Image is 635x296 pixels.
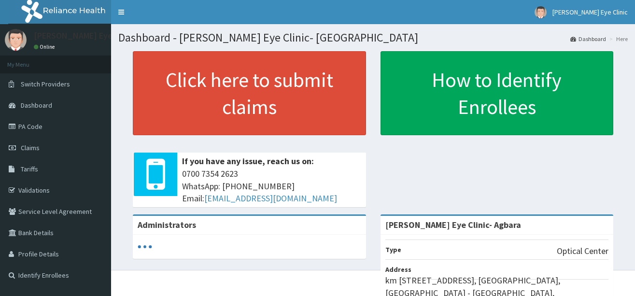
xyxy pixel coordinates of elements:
[138,219,196,230] b: Administrators
[118,31,628,44] h1: Dashboard - [PERSON_NAME] Eye Clinic- [GEOGRAPHIC_DATA]
[21,165,38,173] span: Tariffs
[381,51,614,135] a: How to Identify Enrollees
[557,245,608,257] p: Optical Center
[34,43,57,50] a: Online
[182,168,361,205] span: 0700 7354 2623 WhatsApp: [PHONE_NUMBER] Email:
[535,6,547,18] img: User Image
[385,265,411,274] b: Address
[204,193,337,204] a: [EMAIL_ADDRESS][DOMAIN_NAME]
[21,101,52,110] span: Dashboard
[607,35,628,43] li: Here
[21,143,40,152] span: Claims
[133,51,366,135] a: Click here to submit claims
[34,31,135,40] p: [PERSON_NAME] Eye Clinic
[385,219,521,230] strong: [PERSON_NAME] Eye Clinic- Agbara
[138,240,152,254] svg: audio-loading
[570,35,606,43] a: Dashboard
[21,80,70,88] span: Switch Providers
[5,29,27,51] img: User Image
[385,245,401,254] b: Type
[182,155,314,167] b: If you have any issue, reach us on:
[552,8,628,16] span: [PERSON_NAME] Eye Clinic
